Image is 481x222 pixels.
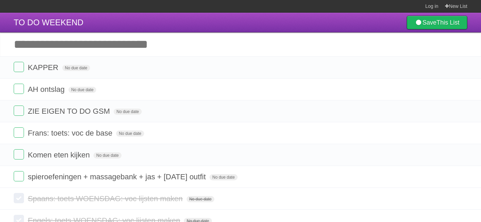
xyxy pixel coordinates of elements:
[436,19,459,26] b: This List
[210,174,237,180] span: No due date
[187,196,214,202] span: No due date
[62,65,90,71] span: No due date
[28,151,91,159] span: Komen eten kijken
[14,84,24,94] label: Done
[28,129,114,137] span: Frans: toets: voc de base
[28,194,184,203] span: Spaans: toets WOENSDAG: voc lijsten maken
[93,152,121,158] span: No due date
[28,63,60,72] span: KAPPER
[407,16,467,29] a: SaveThis List
[114,109,141,115] span: No due date
[14,193,24,203] label: Done
[14,18,84,27] span: TO DO WEEKEND
[28,107,112,115] span: ZIE EIGEN TO DO GSM
[14,62,24,72] label: Done
[28,172,207,181] span: spieroefeningen + massagebank + jas + [DATE] outfit
[28,85,66,94] span: AH ontslag
[14,171,24,181] label: Done
[116,130,144,137] span: No due date
[14,106,24,116] label: Done
[14,127,24,138] label: Done
[68,87,96,93] span: No due date
[14,149,24,159] label: Done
